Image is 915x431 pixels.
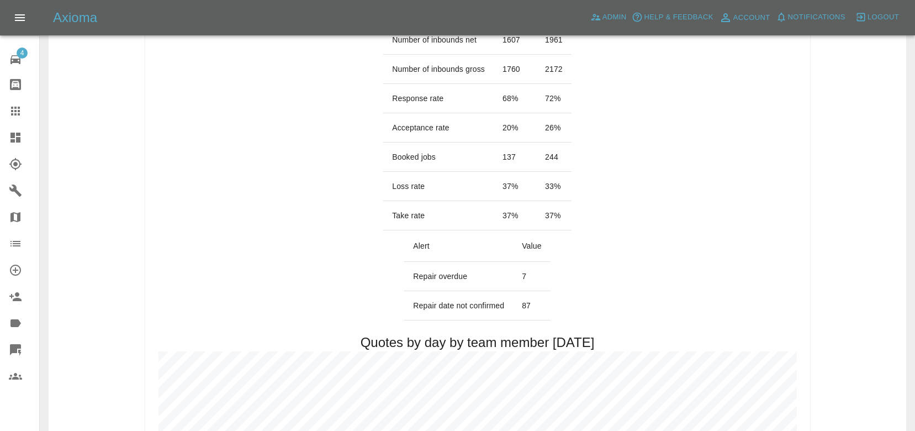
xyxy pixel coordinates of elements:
td: 137 [494,143,536,172]
td: 26 % [536,113,572,143]
button: Help & Feedback [629,9,716,26]
a: Admin [588,9,630,26]
span: Admin [602,11,627,24]
h2: Quotes by day by team member [DATE] [361,334,595,351]
td: Repair overdue [404,262,513,291]
span: Help & Feedback [644,11,713,24]
td: 37 % [494,172,536,201]
td: Number of inbounds net [383,25,494,55]
td: 7 [513,262,551,291]
td: Loss rate [383,172,494,201]
button: Logout [853,9,902,26]
td: 72 % [536,84,572,113]
span: Logout [868,11,899,24]
td: Response rate [383,84,494,113]
td: 37 % [536,201,572,230]
span: Account [733,12,770,24]
td: 87 [513,291,551,320]
td: Repair date not confirmed [404,291,513,320]
td: Acceptance rate [383,113,494,143]
th: Alert [404,230,513,262]
td: 33 % [536,172,572,201]
a: Account [716,9,773,27]
td: 1961 [536,25,572,55]
td: 244 [536,143,572,172]
h5: Axioma [53,9,97,27]
td: 1760 [494,55,536,84]
td: 37 % [494,201,536,230]
td: 68 % [494,84,536,113]
td: Booked jobs [383,143,494,172]
td: 20 % [494,113,536,143]
button: Notifications [773,9,848,26]
td: 1607 [494,25,536,55]
button: Open drawer [7,4,33,31]
span: 4 [17,48,28,59]
th: Value [513,230,551,262]
span: Notifications [788,11,845,24]
td: Take rate [383,201,494,230]
td: 2172 [536,55,572,84]
td: Number of inbounds gross [383,55,494,84]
